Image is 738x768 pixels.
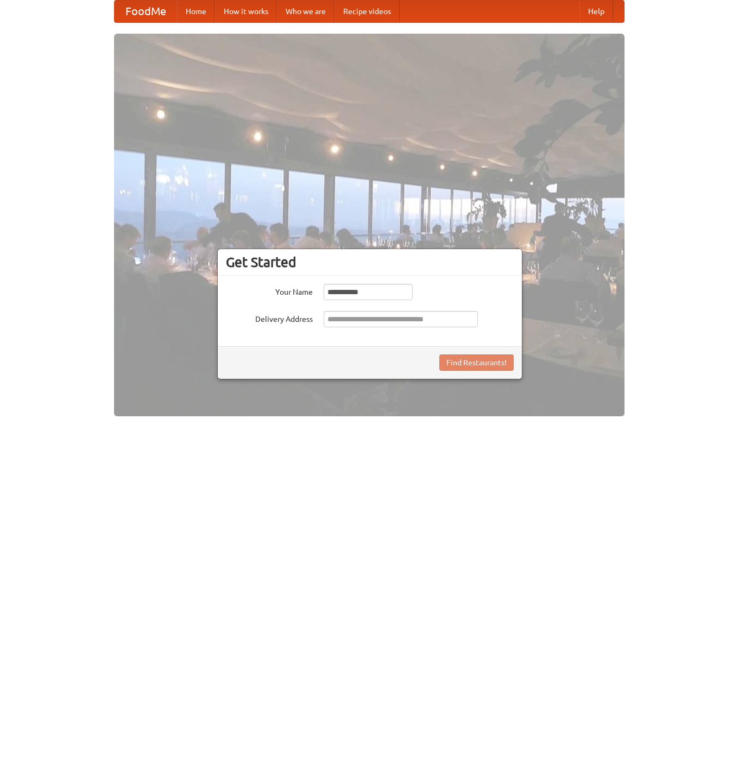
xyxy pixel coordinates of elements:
[277,1,335,22] a: Who we are
[335,1,400,22] a: Recipe videos
[439,354,514,371] button: Find Restaurants!
[226,254,514,270] h3: Get Started
[215,1,277,22] a: How it works
[226,311,313,325] label: Delivery Address
[177,1,215,22] a: Home
[579,1,613,22] a: Help
[115,1,177,22] a: FoodMe
[226,284,313,297] label: Your Name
